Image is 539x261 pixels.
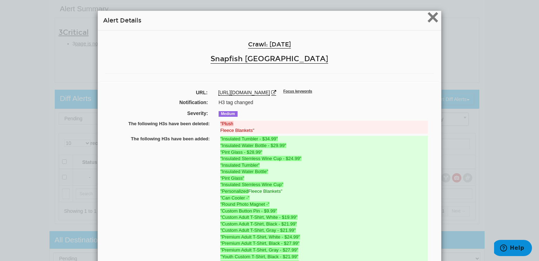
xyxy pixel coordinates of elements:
iframe: Opens a widget where you can find more information [494,240,532,257]
strong: "Insulated Water Bottle - $29.99" [220,143,286,148]
strong: "Insulated Stemless Wine Cup" [220,182,284,187]
strong: "Can Cooler -" [220,195,249,200]
a: Snapfish [GEOGRAPHIC_DATA] [211,54,328,64]
strong: "Custom Button Pin - $9.99" [220,208,277,214]
label: Severity: [101,110,213,117]
strong: "Insulated Water Bottle" [220,169,268,174]
strong: "Premium Adult T-Shirt, Black - $27.99" [220,241,300,246]
strong: "Insulated Stemless Wine Cup - $24.99" [220,156,301,161]
label: The following H3s have been added: [106,136,215,142]
strong: "Plush [220,121,233,126]
div: H3 tag changed [213,99,438,106]
del: Fleece Blankets" [220,127,428,134]
strong: "Pint Glass - $28.99" [220,149,262,155]
strong: "Insulated Tumbler" [220,163,260,168]
strong: "Premium Adult T-Shirt, Gray - $27.99" [220,247,298,253]
span: × [427,5,439,29]
strong: "Personalized [220,189,248,194]
strong: "Custom Adult T-Shirt, Gray - $21.99" [220,228,296,233]
strong: "Youth Custom T-Shirt, Black - $21.99" [220,254,298,259]
strong: "Premium Adult T-Shirt, White - $24.99" [220,234,300,240]
strong: "Custom Adult T-Shirt, Black - $21.99" [220,221,297,227]
strong: "Custom Adult T-Shirt, White - $19.99" [220,215,298,220]
strong: "Round Photo Magnet -" [220,202,269,207]
strong: "Insulated Tumbler - $34.99" [220,136,278,141]
label: Notification: [101,99,213,106]
a: Crawl: [DATE] [248,41,291,49]
h4: Alert Details [103,16,436,25]
strong: "Pint Glass" [220,176,244,181]
a: [URL][DOMAIN_NAME] [218,90,270,96]
ins: Fleece Blankets" [220,188,428,195]
button: Close [427,11,439,25]
span: Medium [219,111,238,117]
sup: Focus keywords [283,89,312,93]
label: URL: [100,89,213,96]
label: The following H3s have been deleted: [106,121,215,127]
